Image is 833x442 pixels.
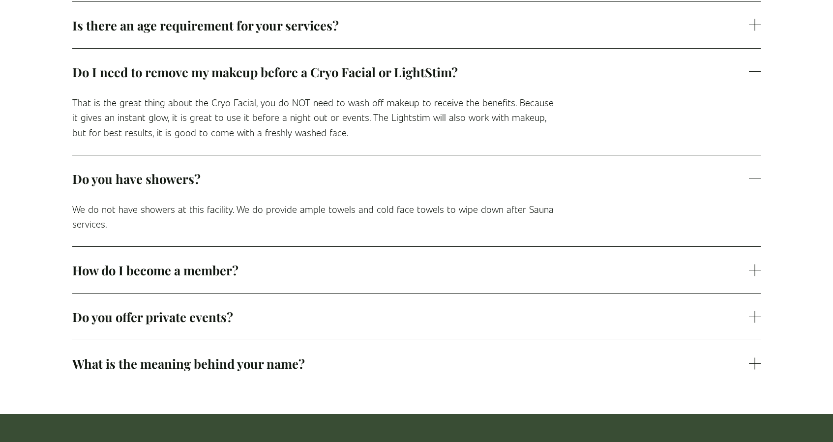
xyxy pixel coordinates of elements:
span: Do I need to remove my makeup before a Cryo Facial or LightStim? [72,63,749,80]
div: Do I need to remove my makeup before a Cryo Facial or LightStim? [72,95,761,155]
p: That is the great thing about the Cryo Facial, you do NOT need to wash off makeup to receive the ... [72,95,554,140]
span: Do you offer private events? [72,308,749,325]
p: We do not have showers at this facility. We do provide ample towels and cold face towels to wipe ... [72,202,554,232]
button: How do I become a member? [72,247,761,293]
div: Do you have showers? [72,202,761,246]
button: Do you offer private events? [72,294,761,340]
span: Is there an age requirement for your services? [72,17,749,33]
span: How do I become a member? [72,262,749,278]
span: What is the meaning behind your name? [72,355,749,372]
button: Is there an age requirement for your services? [72,2,761,48]
button: What is the meaning behind your name? [72,340,761,386]
button: Do I need to remove my makeup before a Cryo Facial or LightStim? [72,49,761,95]
button: Do you have showers? [72,155,761,202]
span: Do you have showers? [72,170,749,187]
